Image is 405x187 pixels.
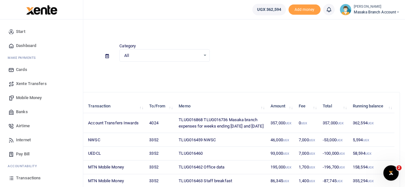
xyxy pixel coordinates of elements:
[349,160,394,174] td: 158,594
[319,113,349,133] td: 357,000
[252,4,286,15] a: UGX 362,594
[257,6,281,13] span: UGX 362,594
[146,147,175,160] td: 3352
[367,166,373,169] small: UGX
[319,147,349,160] td: -100,000
[16,28,25,35] span: Start
[367,179,373,183] small: UGX
[16,81,47,87] span: Xente Transfers
[396,165,401,170] span: 2
[16,66,27,73] span: Cards
[5,105,78,119] a: Banks
[383,165,399,181] iframe: Intercom live chat
[336,179,343,183] small: UGX
[24,27,400,35] h4: Statements
[337,121,344,125] small: UGX
[309,138,315,142] small: UGX
[16,109,28,115] span: Banks
[301,121,307,125] small: UGX
[146,113,175,133] td: 4024
[26,7,57,12] a: logo-small logo-large logo-large
[285,166,291,169] small: UGX
[336,138,343,142] small: UGX
[267,99,295,113] th: Amount: activate to sort column ascending
[295,147,319,160] td: 7,000
[16,175,41,181] span: Transactions
[16,151,29,157] span: Pay Bill
[365,152,371,155] small: UGX
[285,121,291,125] small: UGX
[175,160,267,174] td: TLUG016462 Office data
[85,113,146,133] td: Account Transfers Inwards
[16,43,36,49] span: Dashboard
[175,147,267,160] td: TLUG016460
[146,133,175,147] td: 3352
[175,99,267,113] th: Memo: activate to sort column ascending
[119,43,136,49] label: Category
[349,99,394,113] th: Running balance: activate to sort column ascending
[339,166,345,169] small: UGX
[367,121,373,125] small: UGX
[339,152,345,155] small: UGX
[5,161,78,171] li: Ac
[295,133,319,147] td: 7,000
[85,147,146,160] td: UEDCL
[175,133,267,147] td: TLUG016459 NWSC
[26,5,57,15] img: logo-large
[288,4,320,15] span: Add money
[146,160,175,174] td: 3352
[309,179,315,183] small: UGX
[349,133,394,147] td: 5,594
[309,166,315,169] small: UGX
[16,95,42,101] span: Mobile Money
[5,77,78,91] a: Xente Transfers
[5,39,78,53] a: Dashboard
[85,133,146,147] td: NWSC
[283,138,289,142] small: UGX
[295,160,319,174] td: 1,700
[16,137,31,143] span: Internet
[250,4,288,15] li: Wallet ballance
[5,53,78,63] li: M
[319,99,349,113] th: Total: activate to sort column ascending
[85,99,146,113] th: Transaction: activate to sort column ascending
[295,113,319,133] td: 0
[5,119,78,133] a: Airtime
[288,4,320,15] li: Toup your wallet
[354,9,400,15] span: Masaka Branch Account
[5,91,78,105] a: Mobile Money
[349,113,394,133] td: 362,594
[5,63,78,77] a: Cards
[5,147,78,161] a: Pay Bill
[295,99,319,113] th: Fee: activate to sort column ascending
[16,123,30,129] span: Airtime
[124,52,200,59] span: All
[267,147,295,160] td: 93,000
[267,160,295,174] td: 195,000
[283,152,289,155] small: UGX
[5,133,78,147] a: Internet
[319,160,349,174] td: -196,700
[288,7,320,12] a: Add money
[24,69,400,76] p: Download
[12,164,37,168] span: countability
[85,160,146,174] td: MTN Mobile Money
[267,113,295,133] td: 357,000
[5,25,78,39] a: Start
[319,133,349,147] td: -53,000
[5,171,78,185] a: Transactions
[309,152,315,155] small: UGX
[146,99,175,113] th: To/From: activate to sort column ascending
[340,4,400,15] a: profile-user [PERSON_NAME] Masaka Branch Account
[363,138,369,142] small: UGX
[349,147,394,160] td: 58,594
[267,133,295,147] td: 46,000
[11,55,36,60] span: ake Payments
[175,113,267,133] td: TLUG016868 TLUG016736 Masaka branch expenses for weeks ending [DATE] and [DATE]
[340,4,351,15] img: profile-user
[283,179,289,183] small: UGX
[354,4,400,10] small: [PERSON_NAME]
